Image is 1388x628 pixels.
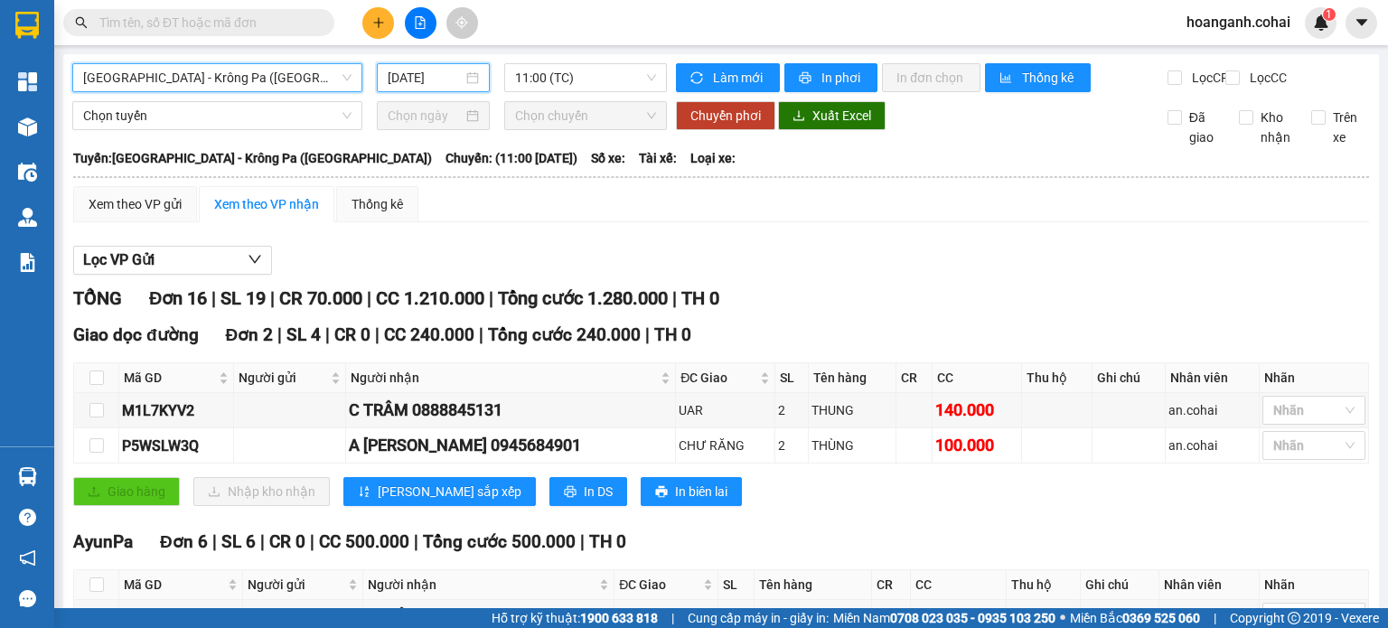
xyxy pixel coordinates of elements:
[584,482,613,501] span: In DS
[580,531,585,552] span: |
[589,531,626,552] span: TH 0
[641,477,742,506] button: printerIn biên lai
[1022,363,1092,393] th: Thu hộ
[882,63,980,92] button: In đơn chọn
[368,575,596,595] span: Người nhận
[681,287,719,309] span: TH 0
[1022,68,1076,88] span: Thống kê
[405,7,436,39] button: file-add
[367,287,371,309] span: |
[73,151,432,165] b: Tuyến: [GEOGRAPHIC_DATA] - Krông Pa ([GEOGRAPHIC_DATA])
[358,485,370,500] span: sort-ascending
[718,570,755,600] th: SL
[655,485,668,500] span: printer
[890,611,1055,625] strong: 0708 023 035 - 0935 103 250
[1166,363,1260,393] th: Nhân viên
[1326,8,1332,21] span: 1
[1264,575,1364,595] div: Nhãn
[73,246,272,275] button: Lọc VP Gửi
[18,163,37,182] img: warehouse-icon
[833,608,1055,628] span: Miền Nam
[690,148,736,168] span: Loại xe:
[75,16,88,29] span: search
[1159,570,1260,600] th: Nhân viên
[325,324,330,345] span: |
[193,477,330,506] button: downloadNhập kho nhận
[319,531,409,552] span: CC 500.000
[1168,400,1256,420] div: an.cohai
[414,531,418,552] span: |
[19,509,36,526] span: question-circle
[1060,614,1065,622] span: ⚪️
[1288,612,1300,624] span: copyright
[757,607,868,627] div: THÙNG LỚN
[564,485,577,500] span: printer
[83,102,352,129] span: Chọn tuyến
[1081,570,1159,600] th: Ghi chú
[122,399,230,422] div: M1L7KYV2
[83,248,155,271] span: Lọc VP Gửi
[212,531,217,552] span: |
[221,531,256,552] span: SL 6
[455,16,468,29] span: aim
[89,194,182,214] div: Xem theo VP gửi
[680,368,756,388] span: ĐC Giao
[671,608,674,628] span: |
[388,68,462,88] input: 14/10/2025
[792,109,805,124] span: download
[755,570,872,600] th: Tên hàng
[676,63,780,92] button: syncLàm mới
[1323,8,1336,21] sup: 1
[423,531,576,552] span: Tổng cước 500.000
[639,148,677,168] span: Tài xế:
[778,101,886,130] button: downloadXuất Excel
[1354,14,1370,31] span: caret-down
[1168,436,1256,455] div: an.cohai
[672,287,677,309] span: |
[19,549,36,567] span: notification
[362,7,394,39] button: plus
[1253,108,1298,147] span: Kho nhận
[1162,607,1256,627] div: an.cohai
[119,428,234,464] td: P5WSLW3Q
[675,482,727,501] span: In biên lai
[1313,14,1329,31] img: icon-new-feature
[349,433,672,458] div: A [PERSON_NAME] 0945684901
[690,71,706,86] span: sync
[18,467,37,486] img: warehouse-icon
[1172,11,1305,33] span: hoanganh.cohai
[645,324,650,345] span: |
[935,398,1018,423] div: 140.000
[721,607,751,627] div: 1
[343,477,536,506] button: sort-ascending[PERSON_NAME] sắp xếp
[124,575,224,595] span: Mã GD
[279,287,362,309] span: CR 70.000
[18,253,37,272] img: solution-icon
[1093,363,1167,393] th: Ghi chú
[83,64,352,91] span: Sài Gòn - Krông Pa (Uar)
[911,570,1007,600] th: CC
[809,363,896,393] th: Tên hàng
[778,400,805,420] div: 2
[286,324,321,345] span: SL 4
[160,531,208,552] span: Đơn 6
[211,287,216,309] span: |
[220,287,266,309] span: SL 19
[269,531,305,552] span: CR 0
[18,208,37,227] img: warehouse-icon
[349,398,672,423] div: C TRÂM 0888845131
[676,101,775,130] button: Chuyển phơi
[1007,570,1082,600] th: Thu hộ
[18,72,37,91] img: dashboard-icon
[414,16,427,29] span: file-add
[149,287,207,309] span: Đơn 16
[351,368,657,388] span: Người nhận
[1122,611,1200,625] strong: 0369 525 060
[310,531,314,552] span: |
[985,63,1091,92] button: bar-chartThống kê
[549,477,627,506] button: printerIn DS
[872,570,911,600] th: CR
[260,531,265,552] span: |
[896,363,933,393] th: CR
[248,252,262,267] span: down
